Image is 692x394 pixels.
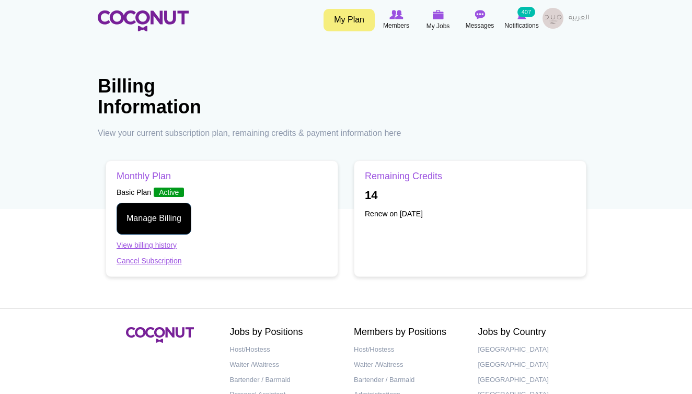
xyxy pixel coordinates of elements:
a: العربية [563,8,594,29]
p: Basic Plan [117,187,327,198]
img: My Jobs [432,10,444,19]
a: Cancel Subscription [117,257,182,265]
h1: Billing Information [98,76,255,117]
img: Home [98,10,189,31]
a: [GEOGRAPHIC_DATA] [478,342,587,357]
b: 14 [365,189,377,202]
h2: Members by Positions [354,327,463,338]
a: My Plan [324,9,375,31]
a: Browse Members Members [375,8,417,32]
p: View your current subscription plan, remaining credits & payment information here [98,128,594,140]
img: Browse Members [389,10,403,19]
a: Host/Hostess [230,342,339,357]
h3: Remaining Credits [365,171,575,182]
a: View billing history [117,241,177,249]
span: Notifications [504,20,538,31]
a: [GEOGRAPHIC_DATA] [478,357,587,373]
a: Waiter /Waitress [354,357,463,373]
a: Host/Hostess [354,342,463,357]
small: 407 [517,7,535,17]
a: Bartender / Barmaid [230,373,339,388]
a: Waiter /Waitress [230,357,339,373]
img: Coconut [126,327,194,343]
span: Members [383,20,409,31]
span: Messages [466,20,494,31]
a: Manage Billing [117,203,191,235]
a: Messages Messages [459,8,501,32]
p: Renew on [DATE] [365,208,575,219]
a: Notifications Notifications 407 [501,8,543,32]
img: Notifications [517,10,526,19]
a: My Jobs My Jobs [417,8,459,32]
h3: Monthly Plan [117,171,327,182]
h2: Jobs by Positions [230,327,339,338]
span: Active [154,188,184,197]
span: My Jobs [426,21,450,31]
a: Bartender / Barmaid [354,373,463,388]
h2: Jobs by Country [478,327,587,338]
img: Messages [475,10,485,19]
a: [GEOGRAPHIC_DATA] [478,373,587,388]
